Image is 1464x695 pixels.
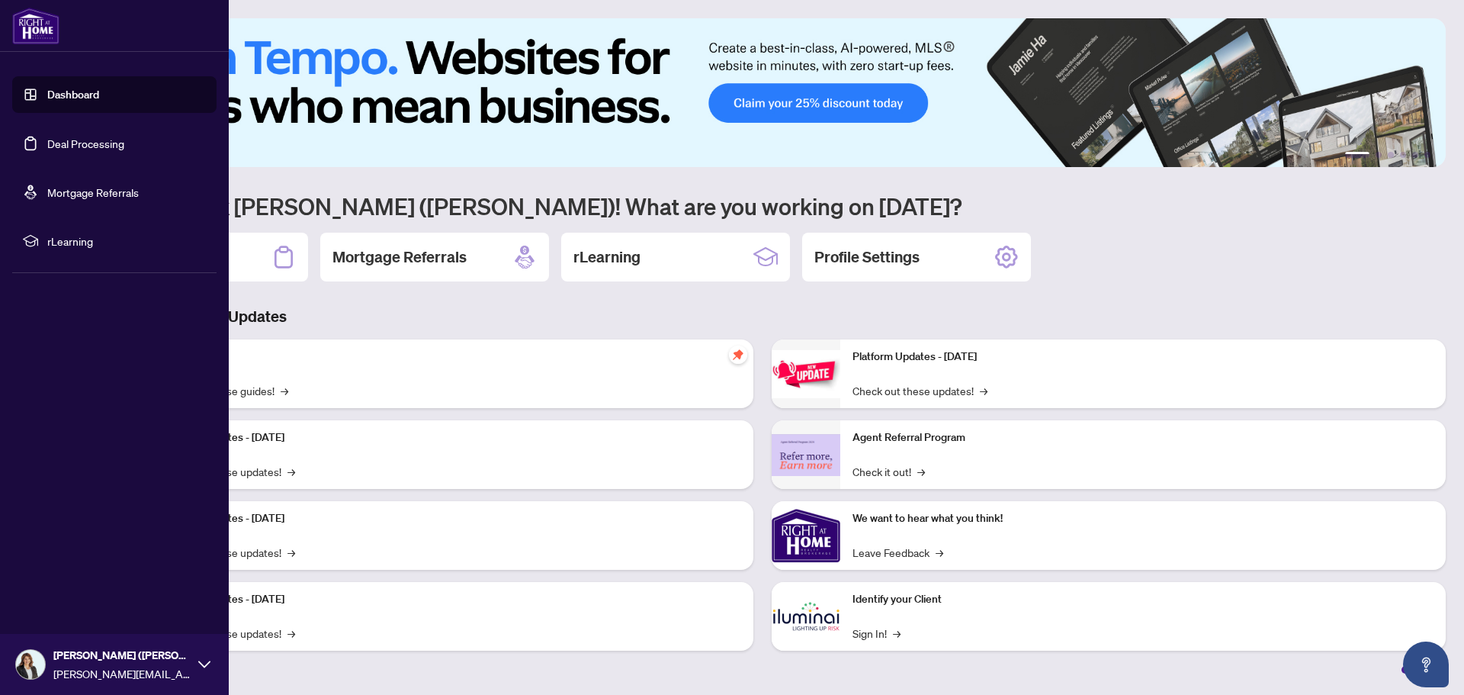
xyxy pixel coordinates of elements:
img: Slide 0 [79,18,1446,167]
a: Sign In!→ [852,625,901,642]
a: Dashboard [47,88,99,101]
button: 1 [1345,152,1369,158]
span: → [287,544,295,561]
h2: rLearning [573,246,640,268]
img: Profile Icon [16,650,45,679]
a: Leave Feedback→ [852,544,943,561]
span: → [281,382,288,399]
p: We want to hear what you think! [852,510,1433,527]
a: Check out these updates!→ [852,382,987,399]
p: Platform Updates - [DATE] [160,510,741,527]
button: 6 [1424,152,1430,158]
span: [PERSON_NAME][EMAIL_ADDRESS][DOMAIN_NAME] [53,665,191,682]
span: → [893,625,901,642]
span: → [287,625,295,642]
img: We want to hear what you think! [772,501,840,570]
span: → [980,382,987,399]
button: 2 [1376,152,1382,158]
h3: Brokerage & Industry Updates [79,306,1446,327]
a: Deal Processing [47,137,124,150]
p: Platform Updates - [DATE] [160,430,741,446]
p: Agent Referral Program [852,430,1433,446]
button: 5 [1412,152,1418,158]
h1: Welcome back [PERSON_NAME] ([PERSON_NAME])! What are you working on [DATE]? [79,191,1446,220]
button: 4 [1400,152,1406,158]
p: Platform Updates - [DATE] [852,349,1433,365]
span: → [917,463,925,480]
img: Agent Referral Program [772,434,840,476]
p: Identify your Client [852,591,1433,608]
button: Open asap [1403,642,1449,687]
h2: Mortgage Referrals [332,246,467,268]
p: Platform Updates - [DATE] [160,591,741,608]
a: Mortgage Referrals [47,185,139,199]
span: → [287,463,295,480]
span: [PERSON_NAME] ([PERSON_NAME]) [PERSON_NAME] [53,647,191,664]
h2: Profile Settings [814,246,920,268]
span: → [936,544,943,561]
p: Self-Help [160,349,741,365]
a: Check it out!→ [852,463,925,480]
img: Platform Updates - June 23, 2025 [772,350,840,398]
img: logo [12,8,59,44]
img: Identify your Client [772,582,840,651]
button: 3 [1388,152,1394,158]
span: pushpin [729,346,747,364]
span: rLearning [47,233,206,249]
